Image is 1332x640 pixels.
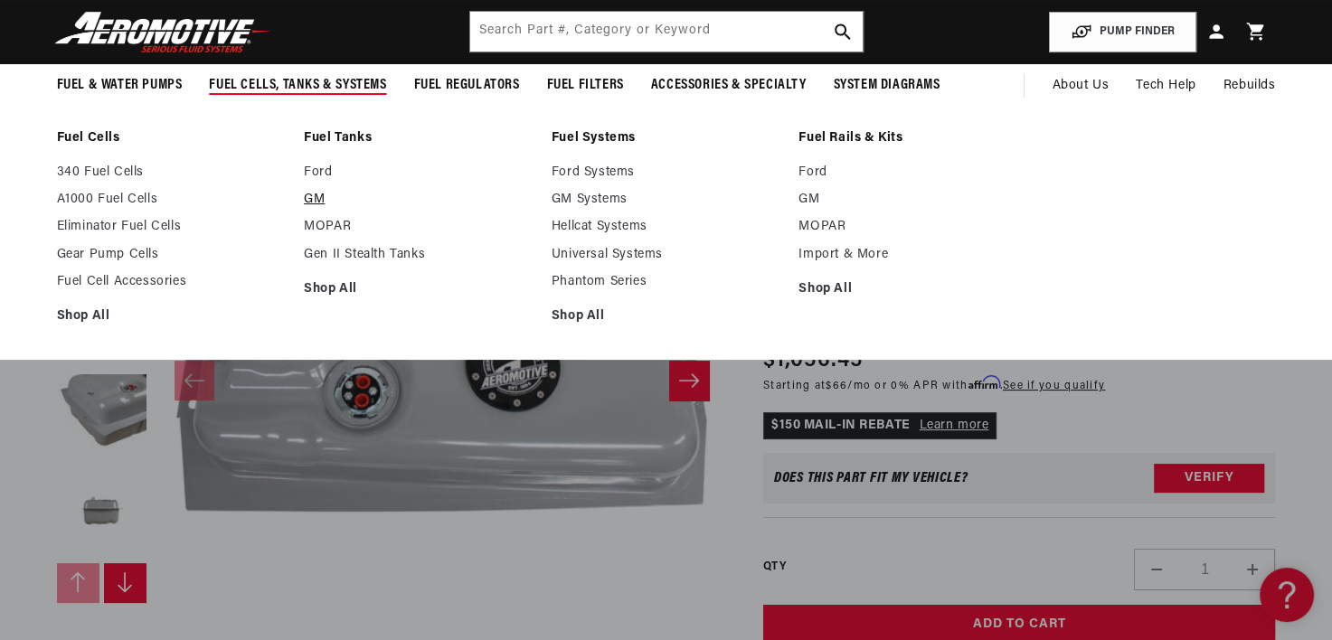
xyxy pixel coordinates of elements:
a: Gear Pump Cells [57,247,287,263]
input: Search by Part Number, Category or Keyword [470,12,863,52]
a: See if you qualify - Learn more about Affirm Financing (opens in modal) [1003,381,1105,391]
span: Fuel Cells, Tanks & Systems [209,76,386,95]
span: System Diagrams [834,76,940,95]
a: Gen II Stealth Tanks [304,247,534,263]
label: QTY [763,559,786,574]
span: $1,056.45 [763,344,864,377]
button: Verify [1154,464,1264,493]
summary: Fuel Filters [534,64,638,107]
a: GM Systems [552,192,781,208]
a: Fuel Cell Accessories [57,274,287,290]
a: Import & More [798,247,1028,263]
summary: Accessories & Specialty [638,64,820,107]
summary: Tech Help [1122,64,1209,108]
a: Hellcat Systems [552,219,781,235]
summary: Fuel Regulators [401,64,534,107]
a: MOPAR [304,219,534,235]
a: Fuel Rails & Kits [798,130,1028,146]
button: PUMP FINDER [1049,12,1196,52]
button: search button [823,12,863,52]
a: Shop All [798,281,1028,297]
a: Fuel Cells [57,130,287,146]
a: 340 Fuel Cells [57,165,287,181]
a: MOPAR [798,219,1028,235]
a: Fuel Systems [552,130,781,146]
a: Ford Systems [552,165,781,181]
button: Slide right [104,563,147,603]
span: Tech Help [1136,76,1195,96]
span: Fuel & Water Pumps [57,76,183,95]
div: Does This part fit My vehicle? [774,471,968,485]
p: $150 MAIL-IN REBATE [763,412,997,439]
span: $66 [826,381,847,391]
a: About Us [1038,64,1122,108]
button: Load image 4 in gallery view [57,369,147,459]
button: Slide left [57,563,100,603]
span: Rebuilds [1223,76,1276,96]
a: Learn more [920,419,989,432]
summary: Fuel Cells, Tanks & Systems [195,64,400,107]
a: Shop All [57,308,287,325]
summary: System Diagrams [820,64,954,107]
button: Slide right [669,361,709,400]
a: Fuel Tanks [304,130,534,146]
summary: Rebuilds [1210,64,1289,108]
a: GM [304,192,534,208]
p: Starting at /mo or 0% APR with . [763,377,1105,394]
button: Slide left [175,361,214,400]
a: Shop All [552,308,781,325]
summary: Fuel & Water Pumps [43,64,196,107]
a: Phantom Series [552,274,781,290]
a: Ford [798,165,1028,181]
button: Load image 5 in gallery view [57,468,147,559]
a: Eliminator Fuel Cells [57,219,287,235]
a: Universal Systems [552,247,781,263]
img: Aeromotive [50,11,276,53]
span: About Us [1052,79,1109,92]
span: Fuel Filters [547,76,624,95]
a: GM [798,192,1028,208]
span: Accessories & Specialty [651,76,807,95]
a: Shop All [304,281,534,297]
span: Affirm [968,376,1000,390]
span: Fuel Regulators [414,76,520,95]
a: Ford [304,165,534,181]
a: A1000 Fuel Cells [57,192,287,208]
